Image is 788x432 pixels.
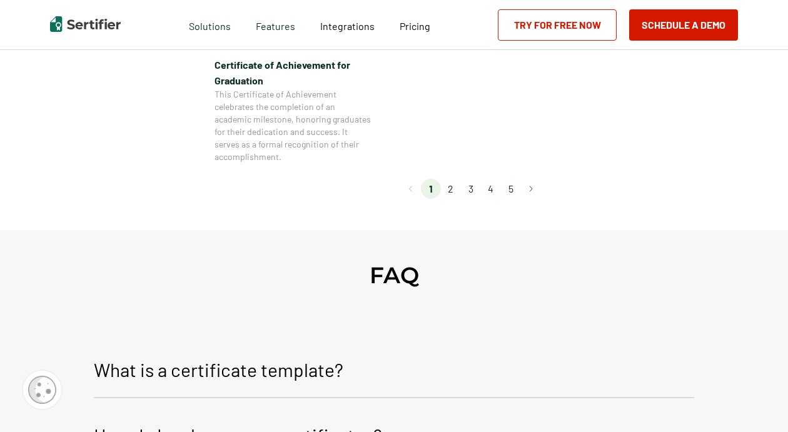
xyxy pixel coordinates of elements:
button: Go to previous page [401,179,421,199]
iframe: Chat Widget [725,372,788,432]
li: page 4 [481,179,501,199]
a: Integrations [320,17,375,33]
button: Go to next page [521,179,541,199]
li: page 3 [461,179,481,199]
li: page 2 [441,179,461,199]
span: Certificate of Achievement for Graduation [215,57,371,88]
button: Schedule a Demo [629,9,738,41]
li: page 5 [501,179,521,199]
a: Pricing [400,17,430,33]
p: What is a certificate template? [94,354,343,384]
span: Pricing [400,20,430,32]
img: Cookie Popup Icon [28,376,56,404]
li: page 1 [421,179,441,199]
span: Features [256,17,295,33]
img: Sertifier | Digital Credentialing Platform [50,16,121,32]
a: Try for Free Now [498,9,617,41]
button: What is a certificate template? [94,345,694,398]
span: Solutions [189,17,231,33]
span: Integrations [320,20,375,32]
span: This Certificate of Achievement celebrates the completion of an academic milestone, honoring grad... [215,88,371,163]
h2: FAQ [370,261,419,289]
